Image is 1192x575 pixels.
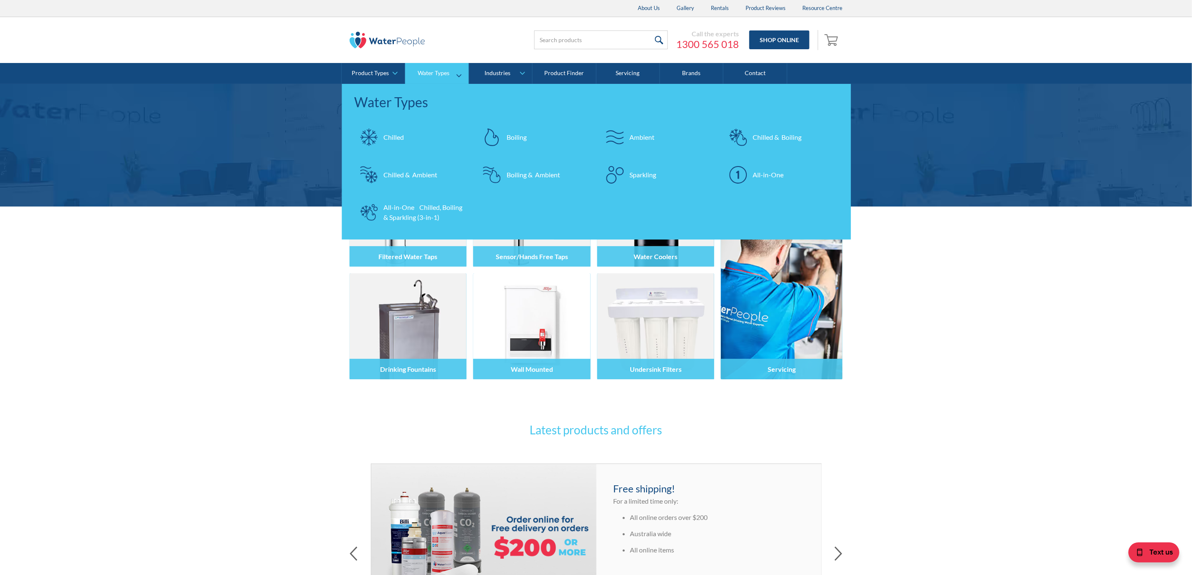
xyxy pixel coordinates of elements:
[477,123,592,152] a: Boiling
[533,63,596,84] a: Product Finder
[630,529,805,539] li: Australia wide
[613,481,805,496] h4: Free shipping!
[753,170,784,180] div: All-in-One
[660,63,723,84] a: Brands
[473,273,590,379] img: Wall Mounted
[379,252,438,260] h4: Filtered Water Taps
[511,365,553,373] h4: Wall Mounted
[433,421,759,439] h3: Latest products and offers
[630,512,805,522] li: All online orders over $200
[634,252,677,260] h4: Water Coolers
[380,365,436,373] h4: Drinking Fountains
[383,170,437,180] div: Chilled & Ambient
[342,63,405,84] a: Product Types
[630,365,682,373] h4: Undersink Filters
[676,30,739,38] div: Call the experts
[597,273,714,379] img: Undersink Filters
[601,123,715,152] a: Ambient
[601,160,715,189] a: Sparkling
[354,92,838,112] div: Water Types
[350,273,467,379] img: Drinking Fountains
[354,198,469,227] a: All-in-One Chilled, Boiling & Sparkling (3-in-1)
[596,63,660,84] a: Servicing
[354,160,469,189] a: Chilled & Ambient
[1125,533,1192,575] iframe: podium webchat widget bubble
[469,63,532,84] a: Industries
[484,70,510,77] div: Industries
[723,123,838,152] a: Chilled & Boiling
[630,545,805,555] li: All online items
[350,32,425,48] img: The Water People
[768,365,796,373] h4: Servicing
[723,160,838,189] a: All-in-One
[418,70,450,77] div: Water Types
[676,38,739,50] a: 1300 565 018
[383,202,465,222] div: All-in-One Chilled, Boiling & Sparkling (3-in-1)
[824,33,840,46] img: shopping cart
[496,252,568,260] h4: Sensor/Hands Free Taps
[721,161,842,379] a: Servicing
[477,160,592,189] a: Boiling & Ambient
[405,63,468,84] a: Water Types
[507,132,527,142] div: Boiling
[352,70,389,77] div: Product Types
[749,30,809,49] a: Shop Online
[534,30,668,49] input: Search products
[753,132,801,142] div: Chilled & Boiling
[507,170,560,180] div: Boiling & Ambient
[383,132,404,142] div: Chilled
[630,132,655,142] div: Ambient
[723,63,787,84] a: Contact
[354,123,469,152] a: Chilled
[613,496,805,506] p: For a limited time only:
[822,30,842,50] a: Open empty cart
[342,84,851,240] nav: Water Types
[630,170,657,180] div: Sparkling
